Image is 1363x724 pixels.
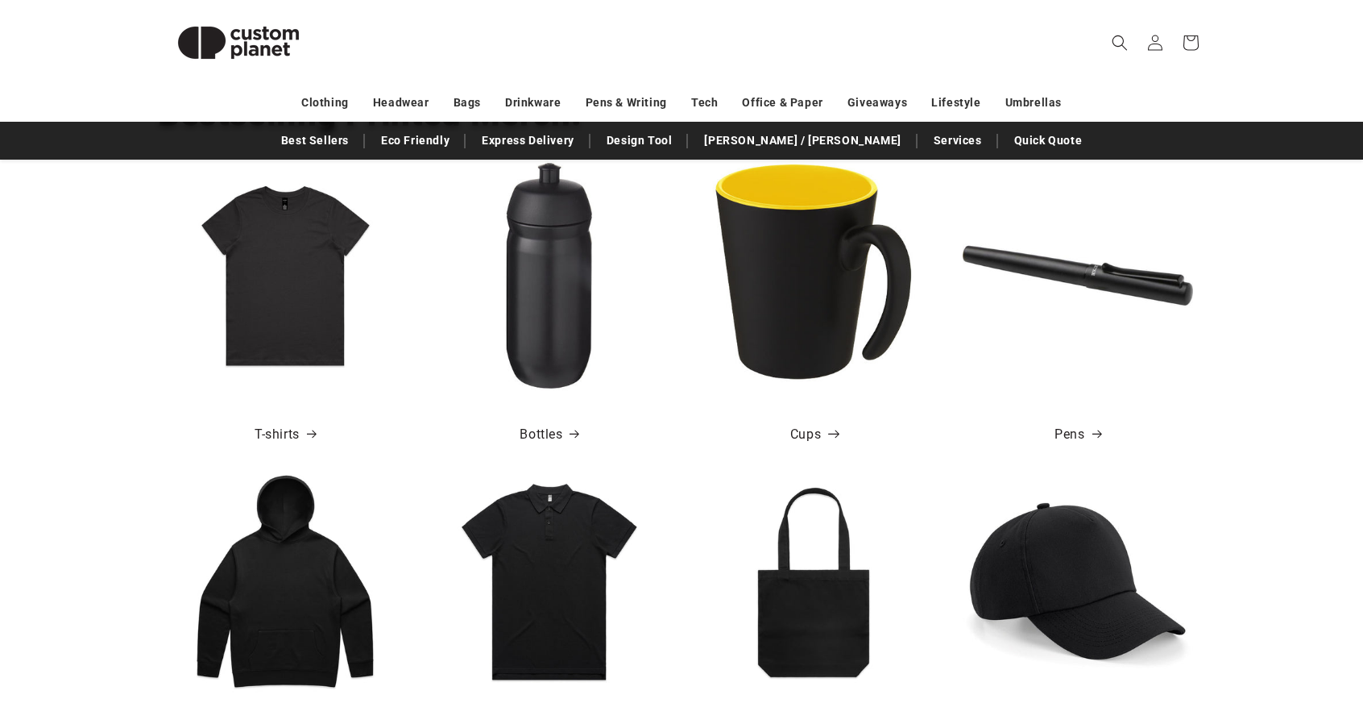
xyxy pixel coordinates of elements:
[373,127,458,155] a: Eco Friendly
[434,160,665,391] img: HydroFlex™ 500 ml squeezy sport bottle
[273,127,357,155] a: Best Sellers
[454,89,481,117] a: Bags
[520,423,578,447] a: Bottles
[1006,127,1091,155] a: Quick Quote
[301,89,349,117] a: Clothing
[373,89,429,117] a: Headwear
[1102,25,1137,60] summary: Search
[505,89,561,117] a: Drinkware
[698,160,929,391] img: Oli 360 ml ceramic mug with handle
[1054,423,1100,447] a: Pens
[696,127,909,155] a: [PERSON_NAME] / [PERSON_NAME]
[691,89,718,117] a: Tech
[586,89,667,117] a: Pens & Writing
[1094,550,1363,724] iframe: Chat Widget
[158,6,319,79] img: Custom Planet
[931,89,980,117] a: Lifestyle
[847,89,907,117] a: Giveaways
[1005,89,1062,117] a: Umbrellas
[599,127,681,155] a: Design Tool
[926,127,990,155] a: Services
[474,127,582,155] a: Express Delivery
[742,89,822,117] a: Office & Paper
[790,423,837,447] a: Cups
[255,423,316,447] a: T-shirts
